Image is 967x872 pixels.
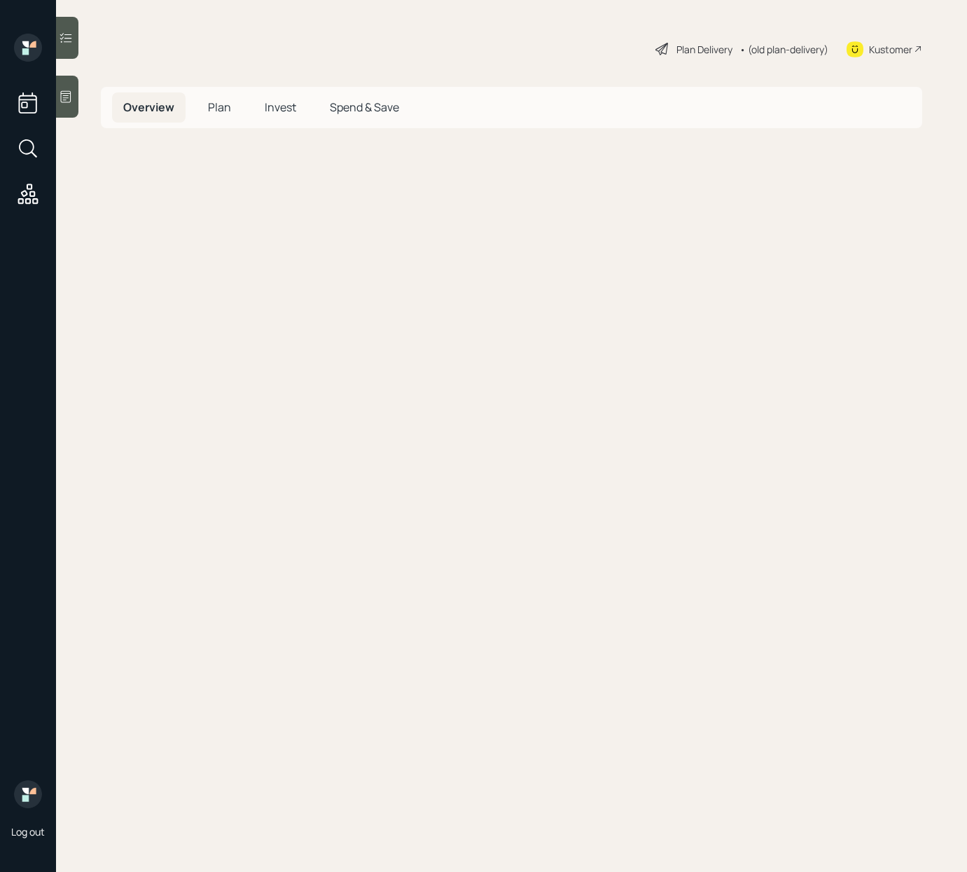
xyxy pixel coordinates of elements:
span: Plan [208,99,231,115]
span: Overview [123,99,174,115]
div: Plan Delivery [676,42,732,57]
div: • (old plan-delivery) [739,42,828,57]
img: retirable_logo.png [14,780,42,808]
div: Log out [11,825,45,838]
span: Spend & Save [330,99,399,115]
div: Kustomer [869,42,912,57]
span: Invest [265,99,296,115]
